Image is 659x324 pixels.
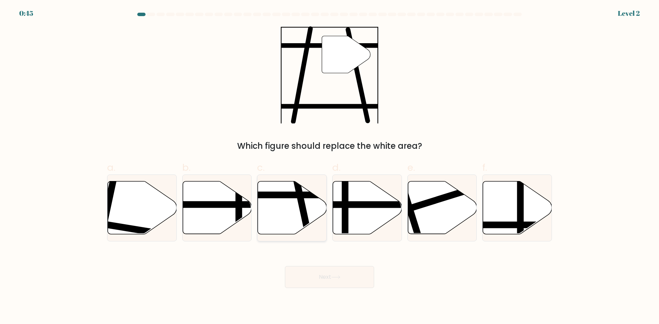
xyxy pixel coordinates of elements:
span: b. [182,161,190,174]
div: Level 2 [618,8,640,19]
div: Which figure should replace the white area? [111,140,548,152]
div: 0:45 [19,8,33,19]
span: a. [107,161,115,174]
g: " [322,36,370,73]
span: d. [332,161,340,174]
span: c. [257,161,265,174]
span: f. [482,161,487,174]
button: Next [285,266,374,288]
span: e. [407,161,415,174]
